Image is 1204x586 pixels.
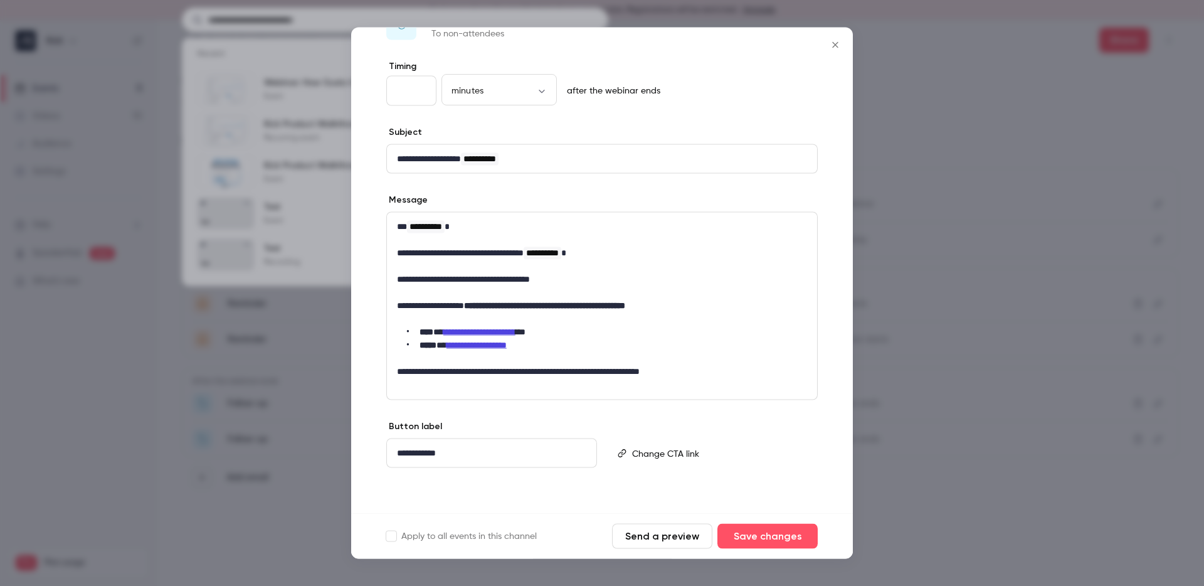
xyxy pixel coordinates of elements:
button: Save changes [717,524,818,549]
label: Apply to all events in this channel [386,530,537,543]
div: editor [387,145,817,173]
button: Close [823,33,848,58]
button: Send a preview [612,524,712,549]
label: Button label [386,420,442,433]
div: minutes [441,84,557,97]
p: after the webinar ends [562,85,660,97]
label: Timing [386,60,818,73]
label: Message [386,194,428,206]
div: editor [387,439,596,467]
label: Subject [386,126,422,139]
div: editor [627,439,816,468]
div: editor [387,213,817,386]
p: To non-attendees [431,28,529,40]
